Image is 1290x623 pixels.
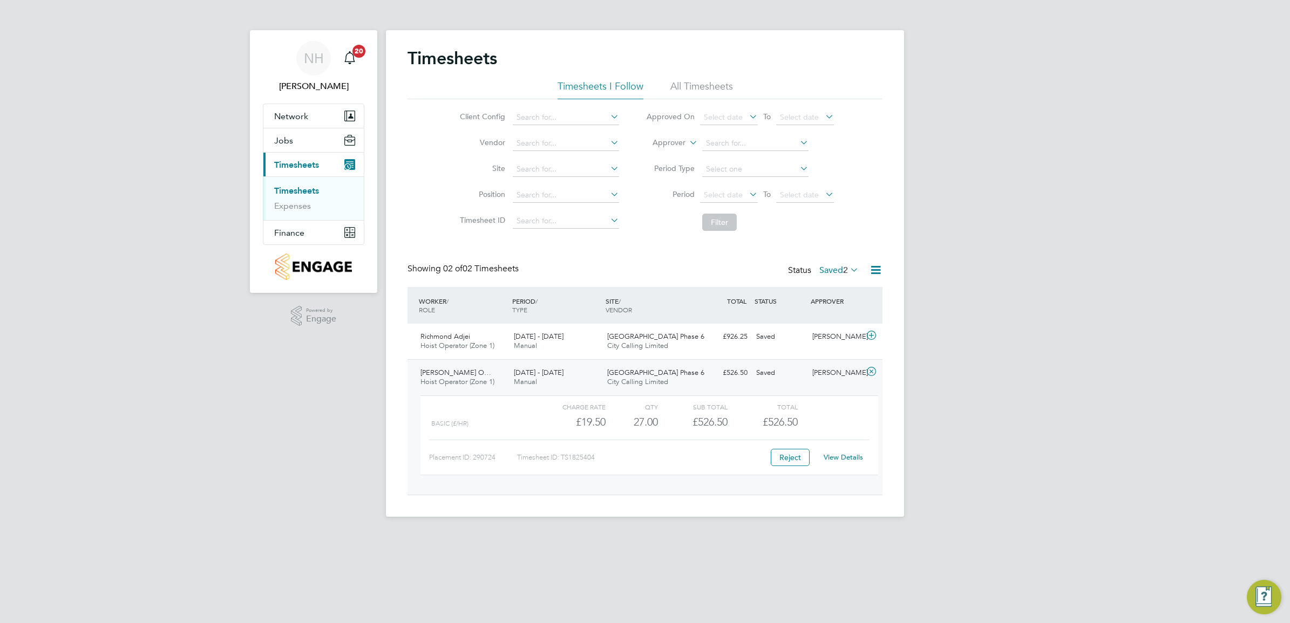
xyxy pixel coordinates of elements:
[408,47,497,69] h2: Timesheets
[275,254,351,280] img: countryside-properties-logo-retina.png
[702,162,809,177] input: Select one
[607,332,704,341] span: [GEOGRAPHIC_DATA] Phase 6
[696,328,752,346] div: £926.25
[263,104,364,128] button: Network
[457,215,505,225] label: Timesheet ID
[513,188,619,203] input: Search for...
[443,263,519,274] span: 02 Timesheets
[752,291,808,311] div: STATUS
[514,368,563,377] span: [DATE] - [DATE]
[306,314,336,324] span: Engage
[352,45,365,58] span: 20
[637,138,685,148] label: Approver
[558,80,643,99] li: Timesheets I Follow
[658,400,728,413] div: Sub Total
[420,377,494,386] span: Hoist Operator (Zone 1)
[420,332,470,341] span: Richmond Adjei
[536,400,606,413] div: Charge rate
[696,364,752,382] div: £526.50
[263,80,364,93] span: Nikki Hobden
[263,128,364,152] button: Jobs
[606,400,658,413] div: QTY
[419,305,435,314] span: ROLE
[443,263,463,274] span: 02 of
[263,41,364,93] a: NH[PERSON_NAME]
[603,291,696,319] div: SITE
[408,263,521,275] div: Showing
[788,263,861,278] div: Status
[306,306,336,315] span: Powered by
[780,112,819,122] span: Select date
[420,368,491,377] span: [PERSON_NAME] O…
[808,328,864,346] div: [PERSON_NAME]
[416,291,510,319] div: WORKER
[514,332,563,341] span: [DATE] - [DATE]
[536,413,606,431] div: £19.50
[702,214,737,231] button: Filter
[646,163,695,173] label: Period Type
[752,328,808,346] div: Saved
[446,297,449,305] span: /
[457,112,505,121] label: Client Config
[819,265,859,276] label: Saved
[808,364,864,382] div: [PERSON_NAME]
[704,190,743,200] span: Select date
[513,162,619,177] input: Search for...
[843,265,848,276] span: 2
[291,306,337,326] a: Powered byEngage
[704,112,743,122] span: Select date
[431,420,469,427] span: Basic (£/HR)
[1247,580,1281,614] button: Engage Resource Center
[514,341,537,350] span: Manual
[517,449,764,466] div: Timesheet ID: TS1825404
[619,297,621,305] span: /
[457,163,505,173] label: Site
[274,111,308,121] span: Network
[607,341,668,350] span: City Calling Limited
[274,228,304,238] span: Finance
[513,214,619,229] input: Search for...
[513,110,619,125] input: Search for...
[514,377,537,386] span: Manual
[763,415,798,428] span: £526.50
[607,368,704,377] span: [GEOGRAPHIC_DATA] Phase 6
[339,41,361,76] a: 20
[420,341,494,350] span: Hoist Operator (Zone 1)
[510,291,603,319] div: PERIOD
[457,138,505,147] label: Vendor
[606,413,658,431] div: 27.00
[263,153,364,176] button: Timesheets
[808,291,864,311] div: APPROVER
[780,190,819,200] span: Select date
[535,297,538,305] span: /
[263,254,364,280] a: Go to home page
[702,136,809,151] input: Search for...
[512,305,527,314] span: TYPE
[646,112,695,121] label: Approved On
[760,109,774,124] span: To
[824,453,863,462] a: View Details
[752,364,808,382] div: Saved
[607,377,668,386] span: City Calling Limited
[760,187,774,201] span: To
[771,449,810,466] button: Reject
[513,136,619,151] input: Search for...
[606,305,632,314] span: VENDOR
[304,51,324,65] span: NH
[429,449,517,466] div: Placement ID: 290724
[274,201,311,211] a: Expenses
[727,297,746,305] span: TOTAL
[274,135,293,146] span: Jobs
[263,221,364,244] button: Finance
[646,189,695,199] label: Period
[274,186,319,196] a: Timesheets
[658,413,728,431] div: £526.50
[263,176,364,220] div: Timesheets
[274,160,319,170] span: Timesheets
[728,400,797,413] div: Total
[250,30,377,293] nav: Main navigation
[670,80,733,99] li: All Timesheets
[457,189,505,199] label: Position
